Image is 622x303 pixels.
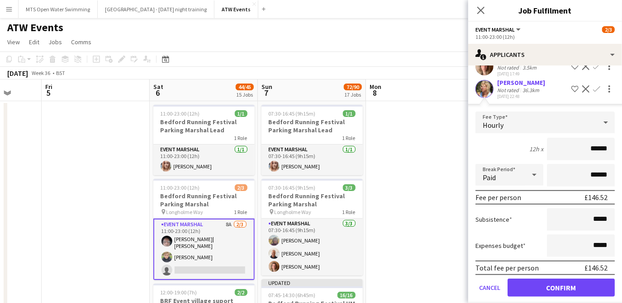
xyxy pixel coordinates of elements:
[269,184,316,191] span: 07:30-16:45 (9h15m)
[468,44,622,65] div: Applicants
[475,242,526,250] label: Expenses budget
[261,118,363,134] h3: Bedford Running Festival Parking Marshal Lead
[235,289,247,296] span: 2/2
[45,36,66,48] a: Jobs
[261,192,363,208] h3: Bedford Running Festival Parking Marshal
[7,21,63,34] h1: ATW Events
[235,184,247,191] span: 2/3
[475,215,512,224] label: Subsistence
[71,38,91,46] span: Comms
[56,70,65,76] div: BST
[368,88,381,98] span: 8
[153,219,255,280] app-card-role: Event Marshal8A2/311:00-23:00 (12h)[PERSON_NAME]| [PERSON_NAME][PERSON_NAME]
[4,36,24,48] a: View
[497,71,545,77] div: [DATE] 17:49
[497,93,545,99] div: [DATE] 22:48
[337,292,356,298] span: 16/16
[602,26,615,33] span: 2/3
[25,36,43,48] a: Edit
[48,38,62,46] span: Jobs
[370,83,381,91] span: Mon
[153,179,255,280] app-job-card: 11:00-23:00 (12h)2/3Bedford Running Festival Parking Marshal Longholme Way1 RoleEvent Marshal8A2/...
[166,209,204,215] span: Longholme Way
[98,0,214,18] button: [GEOGRAPHIC_DATA] - [DATE] night training
[529,145,543,153] div: 12h x
[45,83,52,91] span: Fri
[153,105,255,175] app-job-card: 11:00-23:00 (12h)1/1Bedford Running Festival Parking Marshal Lead1 RoleEvent Marshal1/111:00-23:0...
[234,209,247,215] span: 1 Role
[343,110,356,117] span: 1/1
[152,88,163,98] span: 6
[342,135,356,141] span: 1 Role
[261,145,363,175] app-card-role: Event Marshal1/107:30-16:45 (9h15m)[PERSON_NAME]
[508,279,615,297] button: Confirm
[497,87,521,93] div: Not rated
[584,193,608,202] div: £146.52
[30,70,52,76] span: Week 36
[269,110,316,117] span: 07:30-16:45 (9h15m)
[153,118,255,134] h3: Bedford Running Festival Parking Marshal Lead
[475,193,521,202] div: Fee per person
[7,38,20,46] span: View
[260,88,272,98] span: 7
[261,83,272,91] span: Sun
[161,110,200,117] span: 11:00-23:00 (12h)
[235,110,247,117] span: 1/1
[497,79,545,87] div: [PERSON_NAME]
[275,209,312,215] span: Longholme Way
[44,88,52,98] span: 5
[475,263,539,272] div: Total fee per person
[483,121,503,130] span: Hourly
[475,26,522,33] button: Event Marshal
[261,279,363,286] div: Updated
[236,84,254,90] span: 44/45
[153,192,255,208] h3: Bedford Running Festival Parking Marshal
[7,69,28,78] div: [DATE]
[342,209,356,215] span: 1 Role
[161,184,200,191] span: 11:00-23:00 (12h)
[234,135,247,141] span: 1 Role
[153,145,255,175] app-card-role: Event Marshal1/111:00-23:00 (12h)[PERSON_NAME]
[497,64,521,71] div: Not rated
[161,289,197,296] span: 12:00-19:00 (7h)
[475,33,615,40] div: 11:00-23:00 (12h)
[521,87,541,93] div: 36.3km
[67,36,95,48] a: Comms
[19,0,98,18] button: MTS Open Water Swimming
[344,91,361,98] div: 17 Jobs
[261,105,363,175] app-job-card: 07:30-16:45 (9h15m)1/1Bedford Running Festival Parking Marshal Lead1 RoleEvent Marshal1/107:30-16...
[344,84,362,90] span: 72/90
[468,5,622,16] h3: Job Fulfilment
[269,292,316,298] span: 07:45-14:30 (6h45m)
[261,219,363,275] app-card-role: Event Marshal3/307:30-16:45 (9h15m)[PERSON_NAME][PERSON_NAME][PERSON_NAME]
[29,38,39,46] span: Edit
[521,64,538,71] div: 3.5km
[475,26,515,33] span: Event Marshal
[475,279,504,297] button: Cancel
[483,173,496,182] span: Paid
[214,0,258,18] button: ATW Events
[261,179,363,275] app-job-card: 07:30-16:45 (9h15m)3/3Bedford Running Festival Parking Marshal Longholme Way1 RoleEvent Marshal3/...
[236,91,253,98] div: 15 Jobs
[584,263,608,272] div: £146.52
[153,83,163,91] span: Sat
[343,184,356,191] span: 3/3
